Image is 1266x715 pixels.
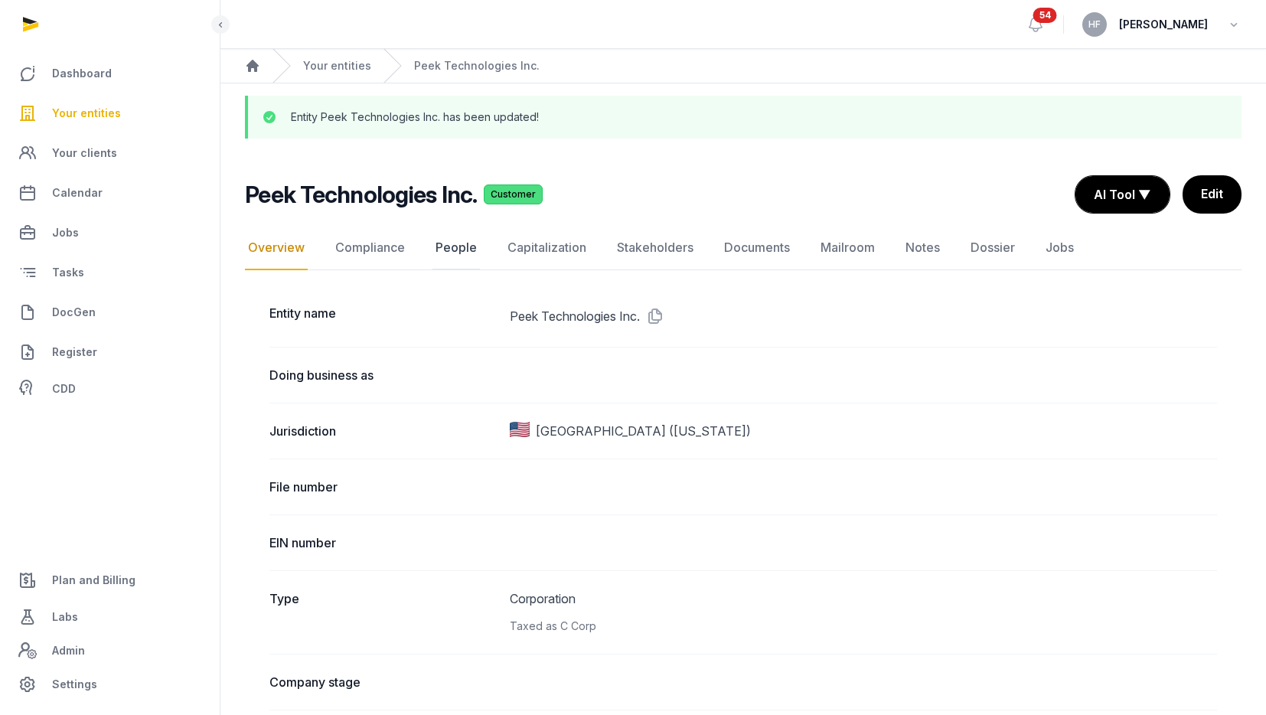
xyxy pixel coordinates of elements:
[12,95,207,132] a: Your entities
[12,175,207,211] a: Calendar
[510,589,1218,635] dd: Corporation
[245,226,1242,270] nav: Tabs
[269,673,498,691] dt: Company stage
[52,571,135,589] span: Plan and Billing
[12,599,207,635] a: Labs
[1082,12,1107,37] button: HF
[303,58,371,73] a: Your entities
[1075,176,1170,213] button: AI Tool ▼
[269,534,498,552] dt: EIN number
[52,104,121,122] span: Your entities
[52,380,76,398] span: CDD
[52,64,112,83] span: Dashboard
[12,635,207,666] a: Admin
[510,617,1218,635] div: Taxed as C Corp
[817,226,878,270] a: Mailroom
[614,226,697,270] a: Stakeholders
[245,181,478,208] h2: Peek Technologies Inc.
[52,184,103,202] span: Calendar
[12,55,207,92] a: Dashboard
[1183,175,1242,214] a: Edit
[12,374,207,404] a: CDD
[269,589,498,635] dt: Type
[414,58,540,73] a: Peek Technologies Inc.
[52,675,97,694] span: Settings
[504,226,589,270] a: Capitalization
[52,303,96,322] span: DocGen
[291,109,539,125] p: Entity Peek Technologies Inc. has been updated!
[12,334,207,371] a: Register
[902,226,943,270] a: Notes
[52,263,84,282] span: Tasks
[269,366,498,384] dt: Doing business as
[52,608,78,626] span: Labs
[12,294,207,331] a: DocGen
[269,422,498,440] dt: Jurisdiction
[12,135,207,171] a: Your clients
[536,422,751,440] span: [GEOGRAPHIC_DATA] ([US_STATE])
[12,666,207,703] a: Settings
[1042,226,1077,270] a: Jobs
[721,226,793,270] a: Documents
[1033,8,1057,23] span: 54
[12,254,207,291] a: Tasks
[52,144,117,162] span: Your clients
[1119,15,1208,34] span: [PERSON_NAME]
[967,226,1018,270] a: Dossier
[510,304,1218,328] dd: Peek Technologies Inc.
[245,226,308,270] a: Overview
[269,304,498,328] dt: Entity name
[269,478,498,496] dt: File number
[1088,20,1101,29] span: HF
[220,49,1266,83] nav: Breadcrumb
[52,224,79,242] span: Jobs
[52,343,97,361] span: Register
[432,226,480,270] a: People
[332,226,408,270] a: Compliance
[484,184,543,204] span: Customer
[12,562,207,599] a: Plan and Billing
[52,642,85,660] span: Admin
[12,214,207,251] a: Jobs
